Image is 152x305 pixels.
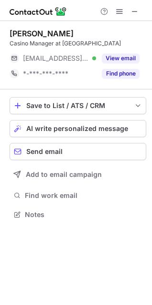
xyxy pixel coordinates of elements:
button: Reveal Button [102,54,140,63]
button: Notes [10,208,146,221]
div: Save to List / ATS / CRM [26,102,130,109]
button: Send email [10,143,146,160]
button: AI write personalized message [10,120,146,137]
span: Add to email campaign [26,171,102,178]
button: Reveal Button [102,69,140,78]
button: Add to email campaign [10,166,146,183]
button: Find work email [10,189,146,202]
img: ContactOut v5.3.10 [10,6,67,17]
span: Send email [26,148,63,155]
button: save-profile-one-click [10,97,146,114]
span: Find work email [25,191,142,200]
span: AI write personalized message [26,125,128,132]
div: Casino Manager at [GEOGRAPHIC_DATA] [10,39,146,48]
div: [PERSON_NAME] [10,29,74,38]
span: Notes [25,210,142,219]
span: [EMAIL_ADDRESS][DOMAIN_NAME] [23,54,89,63]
